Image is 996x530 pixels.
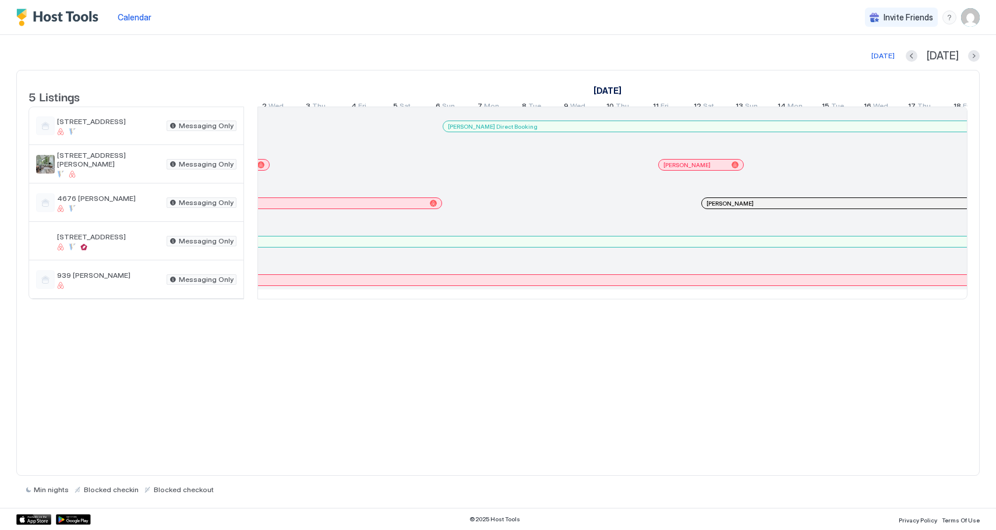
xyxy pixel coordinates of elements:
[16,9,104,26] a: Host Tools Logo
[616,101,629,114] span: Thu
[259,99,287,116] a: July 2, 2025
[650,99,672,116] a: July 11, 2025
[436,101,440,114] span: 6
[736,101,743,114] span: 13
[861,99,891,116] a: July 16, 2025
[34,485,69,494] span: Min nights
[606,101,614,114] span: 10
[871,51,895,61] div: [DATE]
[84,485,139,494] span: Blocked checkin
[390,99,414,116] a: July 5, 2025
[942,10,956,24] div: menu
[519,99,544,116] a: July 8, 2025
[478,101,482,114] span: 7
[469,515,520,523] span: © 2025 Host Tools
[269,101,284,114] span: Wed
[653,101,659,114] span: 11
[733,99,761,116] a: July 13, 2025
[303,99,329,116] a: July 3, 2025
[927,50,959,63] span: [DATE]
[745,101,758,114] span: Sun
[961,8,980,27] div: User profile
[663,161,711,169] span: [PERSON_NAME]
[57,117,162,126] span: [STREET_ADDRESS]
[707,200,754,207] span: [PERSON_NAME]
[306,101,310,114] span: 3
[908,101,916,114] span: 17
[400,101,411,114] span: Sat
[570,101,585,114] span: Wed
[831,101,844,114] span: Tue
[528,101,541,114] span: Tue
[775,99,806,116] a: July 14, 2025
[884,12,933,23] span: Invite Friends
[262,101,267,114] span: 2
[564,101,568,114] span: 9
[899,517,937,524] span: Privacy Policy
[29,87,80,105] span: 5 Listings
[917,101,931,114] span: Thu
[312,101,326,114] span: Thu
[603,99,632,116] a: July 10, 2025
[899,513,937,525] a: Privacy Policy
[561,99,588,116] a: July 9, 2025
[694,101,701,114] span: 12
[691,99,717,116] a: July 12, 2025
[591,82,624,99] a: July 1, 2025
[870,49,896,63] button: [DATE]
[484,101,499,114] span: Mon
[864,101,871,114] span: 16
[36,155,55,174] div: listing image
[778,101,786,114] span: 14
[57,151,162,168] span: [STREET_ADDRESS][PERSON_NAME]
[963,101,971,114] span: Fri
[906,50,917,62] button: Previous month
[475,99,502,116] a: July 7, 2025
[905,99,934,116] a: July 17, 2025
[358,101,366,114] span: Fri
[57,232,162,241] span: [STREET_ADDRESS]
[56,514,91,525] a: Google Play Store
[393,101,398,114] span: 5
[154,485,214,494] span: Blocked checkout
[57,271,162,280] span: 939 [PERSON_NAME]
[703,101,714,114] span: Sat
[873,101,888,114] span: Wed
[522,101,527,114] span: 8
[953,101,961,114] span: 18
[433,99,458,116] a: July 6, 2025
[661,101,669,114] span: Fri
[448,123,538,130] span: [PERSON_NAME] Direct Booking
[57,194,162,203] span: 4676 [PERSON_NAME]
[787,101,803,114] span: Mon
[819,99,847,116] a: July 15, 2025
[951,99,974,116] a: July 18, 2025
[118,12,151,22] span: Calendar
[36,232,55,250] div: listing image
[351,101,356,114] span: 4
[442,101,455,114] span: Sun
[968,50,980,62] button: Next month
[942,517,980,524] span: Terms Of Use
[16,514,51,525] a: App Store
[822,101,829,114] span: 15
[348,99,369,116] a: July 4, 2025
[942,513,980,525] a: Terms Of Use
[118,11,151,23] a: Calendar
